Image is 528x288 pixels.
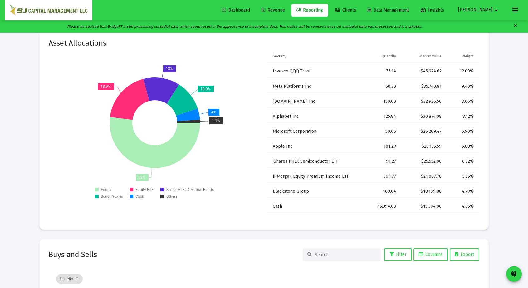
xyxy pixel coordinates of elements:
[49,250,97,260] h2: Buys and Sells
[267,49,479,214] div: Data grid
[400,49,446,64] td: Column Market Value
[364,79,400,94] td: 50.30
[450,158,474,165] div: 6.72%
[513,22,518,31] mat-icon: clear
[267,154,364,169] td: iShares PHLX Semiconductor ETF
[492,4,500,17] mat-icon: arrow_drop_down
[400,94,446,109] td: $32,926.50
[135,194,144,199] text: Cash
[416,4,449,17] a: Insights
[364,49,400,64] td: Column Quantity
[364,109,400,124] td: 125.84
[400,184,446,199] td: $18,199.88
[217,4,255,17] a: Dashboard
[267,109,364,124] td: Alphabet Inc
[273,54,286,59] div: Security
[400,154,446,169] td: $25,552.06
[400,139,446,154] td: $26,135.59
[257,4,290,17] a: Revenue
[267,49,364,64] td: Column Security
[400,124,446,139] td: $26,209.47
[267,169,364,184] td: JPMorgan Equity Premium Income ETF
[510,270,518,278] mat-icon: contact_support
[267,139,364,154] td: Apple Inc
[101,194,123,199] text: Bond Proxies
[381,54,396,59] div: Quantity
[389,252,407,257] span: Filter
[267,199,364,214] td: Cash
[384,248,412,261] button: Filter
[364,94,400,109] td: 150.00
[451,4,507,16] button: [PERSON_NAME]
[10,4,88,17] img: Dashboard
[291,4,328,17] a: Reporting
[315,252,376,257] input: Search
[458,7,492,13] span: [PERSON_NAME]
[450,128,474,135] div: 6.90%
[462,54,474,59] div: Weight
[135,187,154,192] text: Equity ETF
[450,173,474,180] div: 5.55%
[267,79,364,94] td: Meta Platforms Inc
[364,139,400,154] td: 101.29
[364,184,400,199] td: 108.04
[267,64,364,79] td: Invesco QQQ Trust
[421,7,444,13] span: Insights
[166,194,177,199] text: Others
[450,188,474,195] div: 4.79%
[363,4,414,17] a: Data Management
[400,109,446,124] td: $30,874.08
[450,68,474,74] div: 12.08%
[455,252,474,257] span: Export
[364,169,400,184] td: 369.77
[364,124,400,139] td: 50.66
[138,175,145,180] text: 52%
[166,67,173,71] text: 13%
[262,7,285,13] span: Revenue
[364,64,400,79] td: 76.14
[166,187,214,192] tspan: Sector ETFs & Mutual Funds
[49,40,106,46] mat-card-title: Asset Allocations
[100,84,111,89] text: 18.9%
[450,143,474,150] div: 6.88%
[400,199,446,214] td: $15,394.00
[330,4,361,17] a: Clients
[222,7,250,13] span: Dashboard
[67,24,422,29] i: Please be advised that BridgeFT is still processing custodial data which could result in the appe...
[450,113,474,120] div: 8.12%
[364,154,400,169] td: 91.27
[211,110,216,114] text: 4%
[419,54,442,59] div: Market Value
[335,7,356,13] span: Clients
[450,83,474,90] div: 9.40%
[450,203,474,210] div: 4.05%
[267,124,364,139] td: Microsoft Corporation
[267,184,364,199] td: Blackstone Group
[419,252,443,257] span: Columns
[200,87,211,91] text: 10.9%
[364,199,400,214] td: 15,394.00
[400,64,446,79] td: $45,924.62
[212,119,220,123] text: 1.1%
[101,187,111,192] text: Equity
[267,94,364,109] td: [DOMAIN_NAME], Inc
[400,169,446,184] td: $21,087.78
[400,79,446,94] td: $35,740.81
[296,7,323,13] span: Reporting
[413,248,448,261] button: Columns
[450,98,474,105] div: 8.66%
[450,248,479,261] button: Export
[368,7,409,13] span: Data Management
[446,49,479,64] td: Column Weight
[56,274,83,284] div: Security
